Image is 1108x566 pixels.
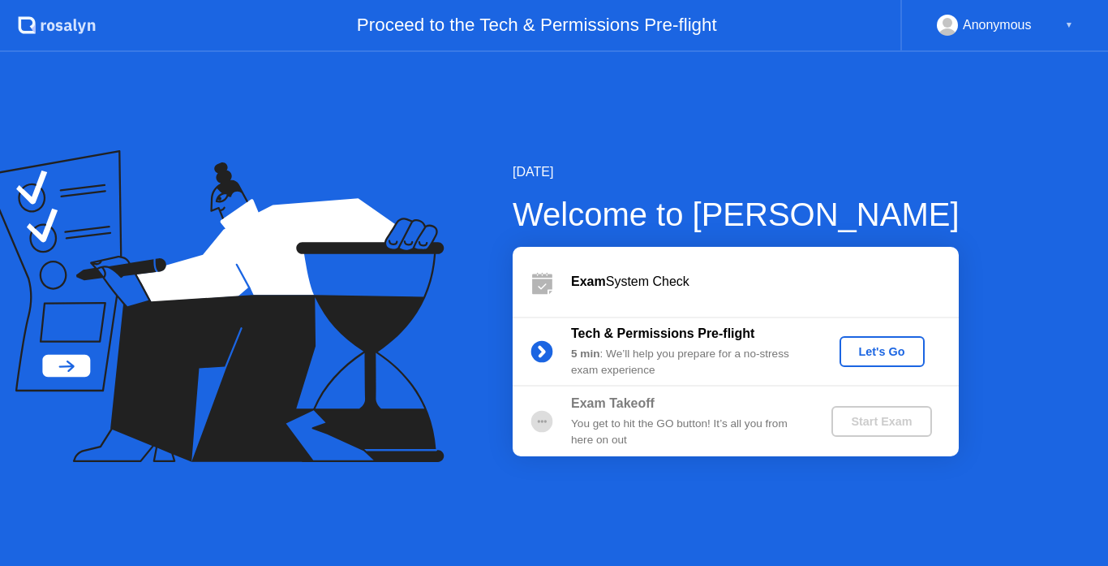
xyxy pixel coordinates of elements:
[838,415,925,428] div: Start Exam
[571,346,805,379] div: : We’ll help you prepare for a no-stress exam experience
[963,15,1032,36] div: Anonymous
[571,272,959,292] div: System Check
[1065,15,1073,36] div: ▼
[571,326,754,340] b: Tech & Permissions Pre-flight
[571,274,606,288] b: Exam
[513,162,960,182] div: [DATE]
[571,416,805,449] div: You get to hit the GO button! It’s all you from here on out
[571,348,600,360] b: 5 min
[840,336,925,367] button: Let's Go
[846,345,918,358] div: Let's Go
[571,396,655,410] b: Exam Takeoff
[513,190,960,239] div: Welcome to [PERSON_NAME]
[831,406,931,437] button: Start Exam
